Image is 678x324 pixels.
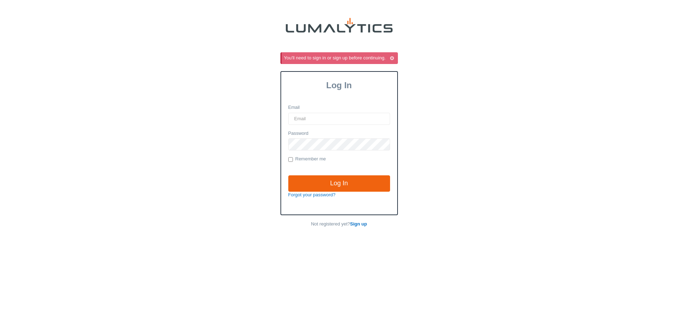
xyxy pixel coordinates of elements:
label: Remember me [288,156,326,163]
div: You'll need to sign in or sign up before continuing. [284,55,396,62]
p: Not registered yet? [280,221,398,228]
a: Forgot your password? [288,192,336,197]
label: Password [288,130,309,137]
input: Email [288,113,390,125]
input: Remember me [288,157,293,162]
img: lumalytics-black-e9b537c871f77d9ce8d3a6940f85695cd68c596e3f819dc492052d1098752254.png [286,18,393,33]
h3: Log In [281,80,397,90]
a: Sign up [350,221,367,227]
label: Email [288,104,300,111]
input: Log In [288,175,390,192]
